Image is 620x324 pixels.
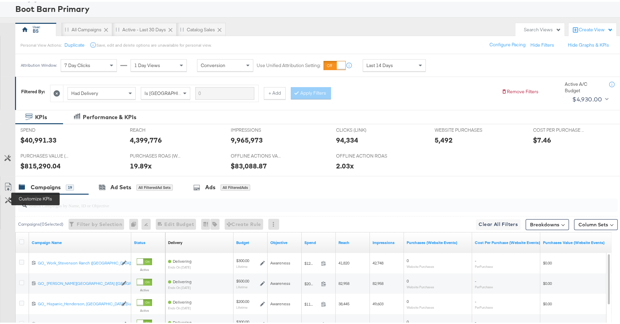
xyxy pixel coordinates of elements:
span: OFFLINE ACTIONS VALUE [231,151,282,158]
label: Active [137,307,152,311]
span: 7 Day Clicks [64,61,90,67]
sub: ends on [DATE] [168,284,192,288]
span: PURCHASES VALUE (WEBSITE EVENTS) [20,151,72,158]
button: Breakdowns [526,217,569,228]
sub: Lifetime [236,283,247,287]
input: Search Campaigns by Name, ID or Objective [27,194,563,208]
span: Is [GEOGRAPHIC_DATA] [145,88,197,95]
span: Had Delivery [71,88,98,95]
div: 0 [129,217,141,228]
a: GO_ Hispanic_Henderson, [GEOGRAPHIC_DATA] (Su...t Station) [38,299,118,305]
span: 0 [407,297,409,302]
div: $200.00 [236,297,249,303]
label: Active [137,266,152,270]
span: PURCHASES ROAS (WEBSITE EVENTS) [130,151,181,158]
sub: Lifetime [236,304,247,308]
div: GO_ Hispanic_Henderson, [GEOGRAPHIC_DATA] (Su...t Station) [38,299,118,305]
a: GO_ Work_Stevenson Ranch ([GEOGRAPHIC_DATA]), [GEOGRAPHIC_DATA] [38,259,118,264]
div: Search Views [524,25,561,31]
div: 2.03x [336,159,354,169]
div: $40,991.33 [20,133,57,143]
a: The total amount spent to date. [304,238,333,244]
span: COST PER PURCHASE (WEBSITE EVENTS) [533,125,584,132]
div: $815,290.04 [20,159,61,169]
span: 0 [407,277,409,282]
span: Clear All Filters [479,218,518,227]
span: CLICKS (LINK) [336,125,387,132]
span: Last 14 Days [366,61,393,67]
div: $7.46 [533,133,551,143]
button: Clear All Filters [476,217,520,228]
a: The total value of the purchase actions tracked by your Custom Audience pixel on your website aft... [543,238,606,244]
label: Use Unified Attribution Setting: [257,61,321,67]
div: 19.89x [130,159,152,169]
button: Column Sets [574,217,618,228]
div: Active A/C Budget [565,79,602,92]
span: Awareness [270,259,290,264]
span: 41,820 [338,259,349,264]
span: IMPRESSIONS [231,125,282,132]
sub: Website Purchases [407,283,434,287]
a: The number of times a purchase was made tracked by your Custom Audience pixel on your website aft... [407,238,469,244]
sub: Per Purchase [475,263,493,267]
span: $0.00 [543,299,552,305]
div: BS [33,26,39,33]
span: - [475,297,476,302]
a: Your campaign name. [32,238,128,244]
div: $4,930.00 [572,93,602,103]
span: 0 [407,318,409,323]
div: $300.00 [236,318,249,323]
sub: Per Purchase [475,304,493,308]
div: Filtered By: [21,87,45,93]
span: 38,445 [338,299,349,305]
span: $0.00 [543,259,552,264]
div: Personal View Actions: [20,41,62,46]
span: - [475,277,476,282]
a: GO_ [PERSON_NAME][GEOGRAPHIC_DATA] ([GEOGRAPHIC_DATA]), [GEOGRAPHIC_DATA] [38,279,118,285]
button: + Add [264,85,286,98]
input: Enter a search term [195,85,254,98]
div: 5,492 [435,133,453,143]
button: Duplicate [64,40,85,47]
div: Catalog Sales [187,25,215,31]
div: Campaigns [31,182,61,190]
button: Configure Pacing [485,37,530,49]
span: 1 Day Views [134,61,160,67]
div: KPIs [35,112,47,119]
div: Drag to reorder tab [180,26,184,30]
label: Active [137,286,152,291]
a: The number of people your ad was served to. [338,238,367,244]
div: All Campaigns [72,25,102,31]
div: Save, edit and delete options are unavailable for personal view. [96,41,211,46]
div: $83,088.87 [231,159,267,169]
button: Remove Filters [501,87,539,93]
span: OFFLINE ACTION ROAS [336,151,387,158]
span: REACH [130,125,181,132]
sub: Lifetime [236,263,247,267]
a: The average cost for each purchase tracked by your Custom Audience pixel on your website after pe... [475,238,540,244]
a: Reflects the ability of your Ad Campaign to achieve delivery based on ad states, schedule and bud... [168,238,182,244]
span: 49,603 [373,299,383,305]
span: 82,958 [373,279,383,284]
span: SPEND [20,125,72,132]
div: GO_ Work_Stevenson Ranch ([GEOGRAPHIC_DATA]), [GEOGRAPHIC_DATA] [38,259,118,264]
span: 82,958 [338,279,349,284]
span: Delivering [173,257,192,262]
span: Delivering [173,298,192,303]
button: Hide Graphs & KPIs [568,40,609,47]
div: Active - Last 30 Days [122,25,166,31]
sub: Website Purchases [407,304,434,308]
div: 19 [66,183,74,189]
div: Ad Sets [110,182,131,190]
div: Create View [579,25,613,32]
div: Boot Barn Primary [15,1,618,13]
span: Conversion [201,61,225,67]
div: 94,334 [336,133,358,143]
div: 4,399,776 [130,133,162,143]
button: Customize KPIs [1,194,16,204]
div: Drag to reorder tab [65,26,69,30]
div: Performance & KPIs [83,112,136,119]
div: $500.00 [236,277,249,282]
div: Drag to reorder tab [116,26,119,30]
